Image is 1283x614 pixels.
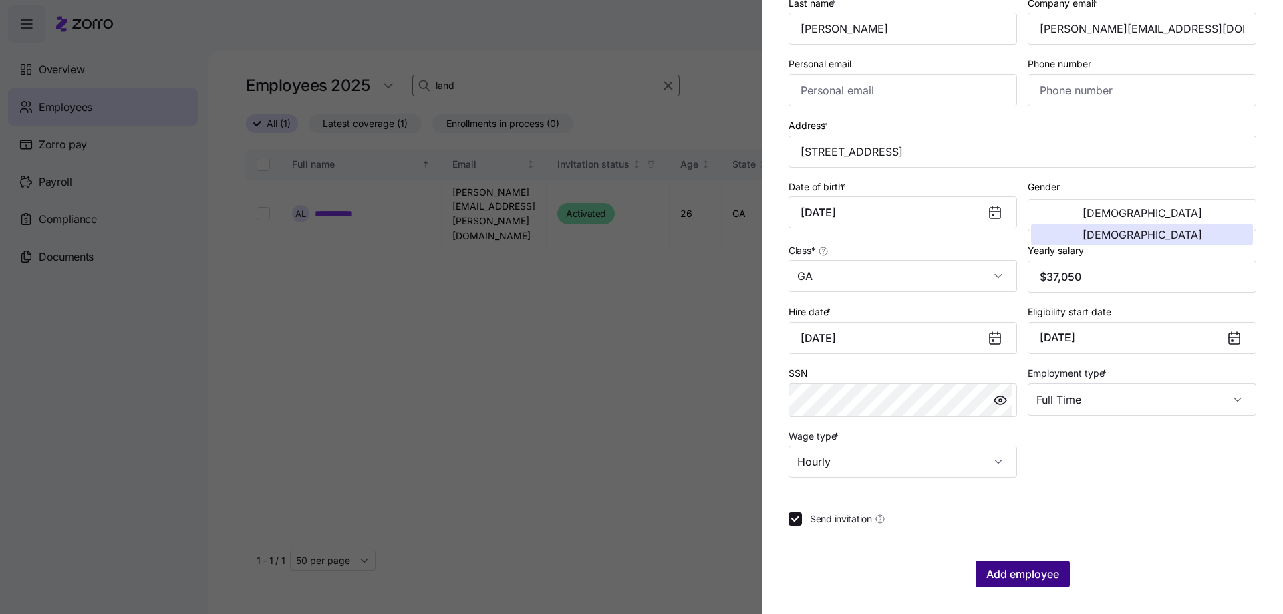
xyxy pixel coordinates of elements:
label: Hire date [789,305,833,319]
input: Phone number [1028,74,1256,106]
span: Send invitation [810,512,872,526]
button: [DATE] [1028,322,1256,354]
input: Select wage type [789,446,1017,478]
input: Yearly salary [1028,261,1256,293]
label: Employment type [1028,366,1109,381]
input: MM/DD/YYYY [789,196,1017,228]
input: Company email [1028,13,1256,45]
span: [DEMOGRAPHIC_DATA] [1083,229,1202,240]
label: Address [789,118,830,133]
span: Add employee [986,566,1059,582]
label: Eligibility start date [1028,305,1111,319]
span: [DEMOGRAPHIC_DATA] [1083,208,1202,218]
label: Yearly salary [1028,243,1084,258]
input: Select employment type [1028,383,1256,416]
span: Class * [789,244,815,257]
input: Personal email [789,74,1017,106]
label: Personal email [789,57,851,71]
label: SSN [789,366,808,381]
label: Wage type [789,429,841,444]
input: Last name [789,13,1017,45]
label: Date of birth [789,180,848,194]
button: Add employee [976,561,1070,587]
label: Gender [1028,180,1060,194]
input: Address [789,136,1256,168]
input: MM/DD/YYYY [789,322,1017,354]
label: Phone number [1028,57,1091,71]
input: Class [789,260,1017,292]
